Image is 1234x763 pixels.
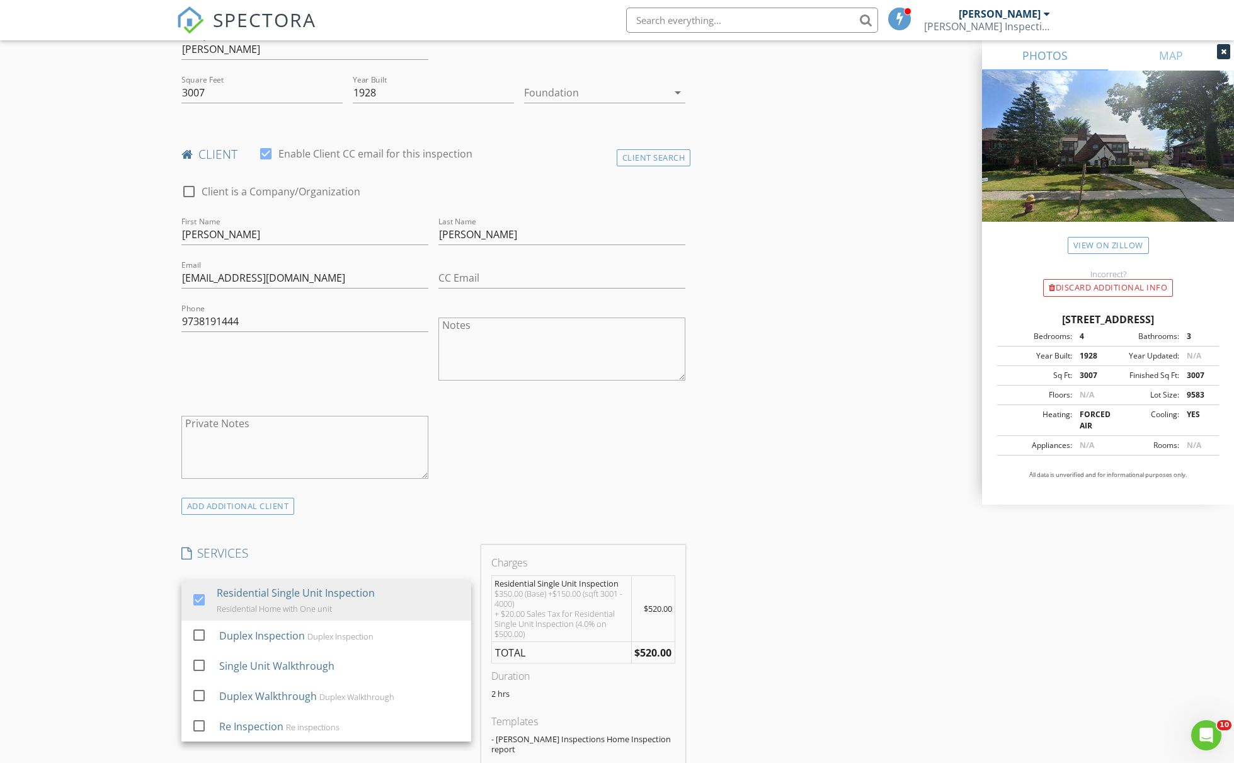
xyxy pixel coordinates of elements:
div: Templates [491,714,675,729]
span: 10 [1217,720,1231,730]
div: ADD ADDITIONAL client [181,498,295,515]
iframe: Intercom live chat [1191,720,1221,750]
a: SPECTORA [176,17,316,43]
p: 2 hrs [491,689,675,699]
div: YES [1179,409,1215,432]
div: [PERSON_NAME] [959,8,1041,20]
div: Bathrooms: [1108,331,1179,342]
div: Incorrect? [982,269,1234,279]
div: Heating: [1001,409,1072,432]
div: Duplex Inspection [307,631,373,641]
div: Discard Additional info [1043,279,1173,297]
div: Lot Size: [1108,389,1179,401]
div: Floors: [1001,389,1072,401]
div: 3007 [1179,370,1215,381]
div: Cooling: [1108,409,1179,432]
div: Duplex Inspection [219,628,304,643]
div: Re inspections [285,722,339,732]
span: SPECTORA [213,6,316,33]
div: Duration [491,668,675,684]
img: The Best Home Inspection Software - Spectora [176,6,204,34]
span: N/A [1187,440,1201,450]
label: Client is a Company/Organization [202,185,360,198]
div: Residential Single Unit Inspection [494,578,629,588]
span: N/A [1080,389,1094,400]
a: View on Zillow [1068,237,1149,254]
div: 4 [1072,331,1108,342]
strong: $520.00 [634,646,671,660]
div: - [PERSON_NAME] Inspections Home Inspection report [491,734,675,754]
div: FORCED AIR [1072,409,1108,432]
div: Charges [491,555,675,570]
label: Enable Client CC email for this inspection [278,147,472,160]
img: streetview [982,71,1234,252]
div: Residential Single Unit Inspection [217,585,375,600]
div: $350.00 (Base) +$150.00 (sqft 3001 - 4000) + $20.00 Sales Tax for Residential Single Unit Inspect... [494,588,629,639]
div: Duplex Walkthrough [219,689,316,704]
div: 9583 [1179,389,1215,401]
div: Client Search [617,149,691,166]
div: Finished Sq Ft: [1108,370,1179,381]
p: All data is unverified and for informational purposes only. [997,471,1219,479]
td: TOTAL [491,641,631,663]
span: N/A [1080,440,1094,450]
div: Bedrooms: [1001,331,1072,342]
a: MAP [1108,40,1234,71]
div: Re Inspection [219,719,283,734]
div: Appliances: [1001,440,1072,451]
div: Single Unit Walkthrough [219,658,334,674]
div: Rooms: [1108,440,1179,451]
div: Year Built: [1001,350,1072,362]
div: Sq Ft: [1001,370,1072,381]
i: arrow_drop_down [670,85,685,100]
span: $520.00 [644,603,672,614]
h4: client [181,146,686,163]
div: 3007 [1072,370,1108,381]
div: Year Updated: [1108,350,1179,362]
div: Residential Home with One unit [217,604,332,614]
div: 3 [1179,331,1215,342]
input: Search everything... [626,8,878,33]
h4: SERVICES [181,545,471,561]
span: N/A [1187,350,1201,361]
div: Russ Inspections [924,20,1050,33]
a: PHOTOS [982,40,1108,71]
div: [STREET_ADDRESS] [997,312,1219,327]
div: Duplex Walkthrough [319,692,394,702]
div: 1928 [1072,350,1108,362]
